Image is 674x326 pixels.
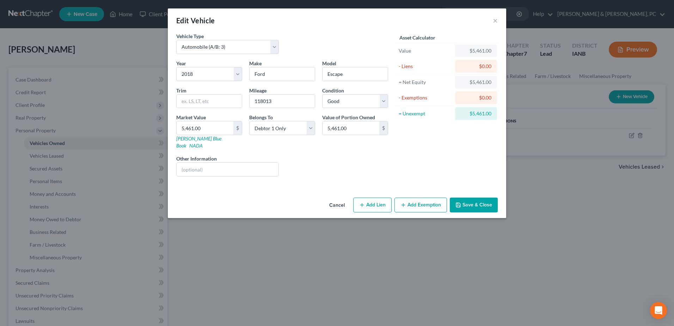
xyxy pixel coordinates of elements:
div: = Net Equity [399,79,452,86]
button: Add Lien [353,198,392,212]
div: $5,461.00 [461,79,491,86]
button: Cancel [324,198,350,212]
label: Model [322,60,336,67]
input: ex. Nissan [250,67,315,81]
div: $5,461.00 [461,47,491,54]
button: Save & Close [450,198,498,212]
label: Vehicle Type [176,32,204,40]
label: Other Information [176,155,217,162]
label: Year [176,60,186,67]
input: -- [250,95,315,108]
label: Mileage [249,87,266,94]
label: Market Value [176,114,206,121]
div: $ [233,121,242,135]
input: 0.00 [323,121,379,135]
a: NADA [189,143,203,149]
div: Value [399,47,452,54]
input: (optional) [177,163,278,176]
input: ex. Altima [323,67,388,81]
label: Value of Portion Owned [322,114,375,121]
div: $ [379,121,388,135]
button: Add Exemption [394,198,447,212]
label: Asset Calculator [399,34,435,41]
div: $5,461.00 [461,110,491,117]
div: Edit Vehicle [176,16,215,25]
div: - Liens [399,63,452,70]
div: $0.00 [461,63,491,70]
div: = Unexempt [399,110,452,117]
a: [PERSON_NAME] Blue Book [176,135,221,149]
button: × [493,16,498,25]
span: Make [249,60,262,66]
input: 0.00 [177,121,233,135]
span: Belongs To [249,114,273,120]
input: ex. LS, LT, etc [177,95,242,108]
div: $0.00 [461,94,491,101]
label: Condition [322,87,344,94]
div: Open Intercom Messenger [650,302,667,319]
label: Trim [176,87,186,94]
div: - Exemptions [399,94,452,101]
